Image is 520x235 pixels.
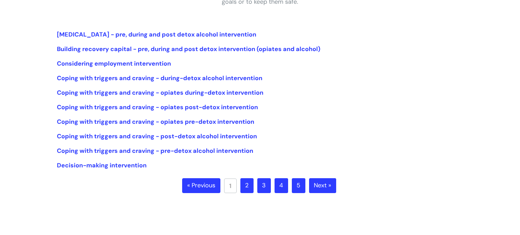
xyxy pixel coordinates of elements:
a: Considering employment intervention [57,60,171,68]
a: Decision-making intervention [57,161,147,169]
a: Building recovery capital - pre, during and post detox intervention (opiates and alcohol) [57,45,320,53]
a: [MEDICAL_DATA] - pre, during and post detox alcohol intervention [57,30,256,39]
a: 5 [292,178,305,193]
a: Coping with triggers and craving - during-detox alcohol intervention [57,74,262,82]
a: Coping with triggers and craving - opiates post-detox intervention [57,103,258,111]
a: 1 [224,179,237,193]
a: 3 [257,178,271,193]
a: Coping with triggers and craving - opiates during-detox intervention [57,89,263,97]
a: Coping with triggers and craving - post-detox alcohol intervention [57,132,257,140]
a: Coping with triggers and craving - opiates pre-detox intervention [57,118,254,126]
a: Next » [309,178,336,193]
a: 2 [240,178,254,193]
a: « Previous [182,178,220,193]
a: 4 [275,178,288,193]
a: Coping with triggers and craving - pre-detox alcohol intervention [57,147,253,155]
